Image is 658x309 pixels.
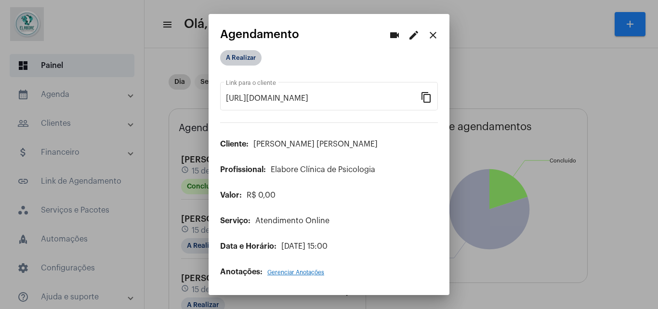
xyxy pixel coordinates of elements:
[220,28,299,40] span: Agendamento
[408,29,420,41] mat-icon: edit
[253,140,378,148] span: [PERSON_NAME] [PERSON_NAME]
[255,217,329,225] span: Atendimento Online
[421,91,432,103] mat-icon: content_copy
[220,140,249,148] span: Cliente:
[267,269,324,275] span: Gerenciar Anotações
[220,50,262,66] mat-chip: A Realizar
[247,191,276,199] span: R$ 0,00
[226,94,421,103] input: Link
[427,29,439,41] mat-icon: close
[220,217,250,225] span: Serviço:
[220,166,266,174] span: Profissional:
[271,166,375,174] span: Elabore Clínica de Psicologia
[220,242,276,250] span: Data e Horário:
[389,29,400,41] mat-icon: videocam
[220,191,242,199] span: Valor:
[281,242,328,250] span: [DATE] 15:00
[220,268,263,276] span: Anotações:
